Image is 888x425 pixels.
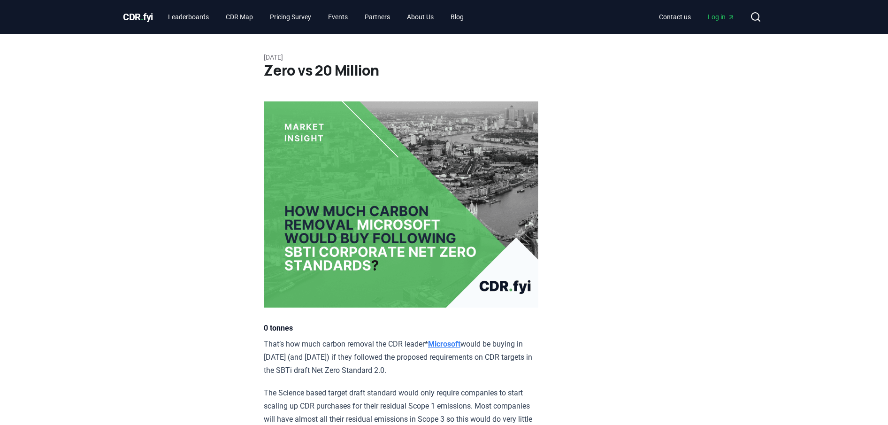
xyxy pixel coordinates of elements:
a: Pricing Survey [262,8,319,25]
p: [DATE] [264,53,624,62]
a: CDR.fyi [123,10,153,23]
h1: Zero vs 20 Million [264,62,624,79]
a: Partners [357,8,398,25]
a: Events [321,8,355,25]
span: CDR fyi [123,11,153,23]
strong: 0 tonnes [264,324,293,332]
p: That’s how much carbon removal the CDR leader* would be buying in [DATE] (and [DATE]) if they fol... [264,338,538,377]
span: . [141,11,144,23]
a: Leaderboards [161,8,216,25]
a: About Us [399,8,441,25]
a: Log in [700,8,743,25]
a: CDR Map [218,8,260,25]
span: Log in [708,12,735,22]
a: Microsoft [428,340,460,348]
img: blog post image [264,101,538,308]
a: Blog [443,8,471,25]
a: Contact us [651,8,698,25]
nav: Main [161,8,471,25]
nav: Main [651,8,743,25]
